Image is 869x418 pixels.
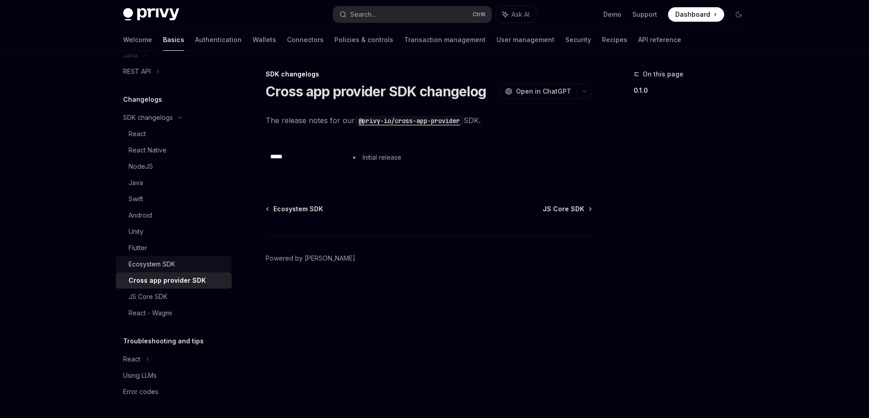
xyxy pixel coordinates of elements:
a: Java [116,175,232,191]
a: React [116,126,232,142]
a: Powered by [PERSON_NAME] [266,254,355,263]
div: React [123,354,140,365]
a: API reference [638,29,681,51]
div: Swift [129,194,143,204]
a: Support [632,10,657,19]
span: On this page [643,69,683,80]
span: Ecosystem SDK [273,204,323,214]
div: Unity [129,226,143,237]
h1: Cross app provider SDK changelog [266,83,486,100]
button: Search...CtrlK [333,6,492,23]
a: Transaction management [404,29,486,51]
a: Connectors [287,29,324,51]
span: Open in ChatGPT [516,87,571,96]
span: Ask AI [511,10,530,19]
div: Cross app provider SDK [129,275,206,286]
h5: Changelogs [123,94,162,105]
div: React Native [129,145,167,156]
a: Unity [116,223,232,240]
div: Android [129,210,152,221]
a: Basics [163,29,184,51]
a: Authentication [195,29,242,51]
a: @privy-io/cross-app-provider [355,116,463,125]
a: Welcome [123,29,152,51]
div: JS Core SDK [129,291,167,302]
a: Recipes [602,29,627,51]
a: Error codes [116,384,232,400]
a: Demo [603,10,621,19]
a: Dashboard [668,7,724,22]
li: Initial release [350,152,591,163]
div: Error codes [123,386,158,397]
h5: Troubleshooting and tips [123,336,204,347]
a: NodeJS [116,158,232,175]
a: Cross app provider SDK [116,272,232,289]
div: SDK changelogs [123,112,173,123]
div: REST API [123,66,151,77]
div: SDK changelogs [266,70,592,79]
a: JS Core SDK [543,204,591,214]
span: The release notes for our SDK. [266,114,592,127]
img: dark logo [123,8,179,21]
a: Wallets [253,29,276,51]
a: JS Core SDK [116,289,232,305]
a: Ecosystem SDK [116,256,232,272]
span: JS Core SDK [543,204,584,214]
div: Ecosystem SDK [129,259,175,270]
span: Ctrl K [473,11,486,18]
a: Flutter [116,240,232,256]
a: 0.1.0 [634,83,753,98]
a: React Native [116,142,232,158]
div: Flutter [129,242,147,253]
button: Toggle dark mode [731,7,746,22]
a: Swift [116,191,232,207]
a: Android [116,207,232,223]
code: @privy-io/cross-app-provider [355,116,463,126]
a: Using LLMs [116,367,232,384]
span: Dashboard [675,10,710,19]
div: Java [129,177,143,188]
div: React - Wagmi [129,308,172,318]
div: React [129,128,146,139]
button: Open in ChatGPT [499,84,577,99]
a: Policies & controls [334,29,393,51]
div: Search... [350,9,376,20]
a: Ecosystem SDK [267,204,323,214]
a: User management [497,29,554,51]
a: React - Wagmi [116,305,232,321]
div: Using LLMs [123,370,157,381]
a: Security [565,29,591,51]
button: Ask AI [496,6,536,23]
div: NodeJS [129,161,153,172]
